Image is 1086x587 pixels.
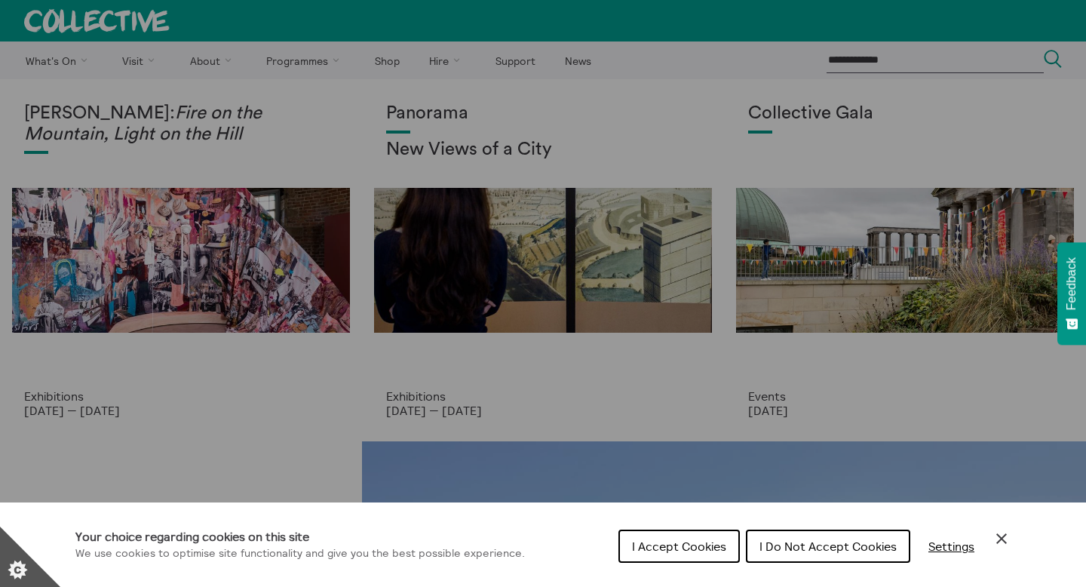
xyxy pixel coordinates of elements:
[916,531,986,561] button: Settings
[618,530,740,563] button: I Accept Cookies
[75,546,525,562] p: We use cookies to optimise site functionality and give you the best possible experience.
[746,530,910,563] button: I Do Not Accept Cookies
[992,530,1011,548] button: Close Cookie Control
[1065,257,1078,310] span: Feedback
[928,539,974,554] span: Settings
[632,539,726,554] span: I Accept Cookies
[75,527,525,546] h1: Your choice regarding cookies on this site
[1057,242,1086,345] button: Feedback - Show survey
[759,539,897,554] span: I Do Not Accept Cookies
